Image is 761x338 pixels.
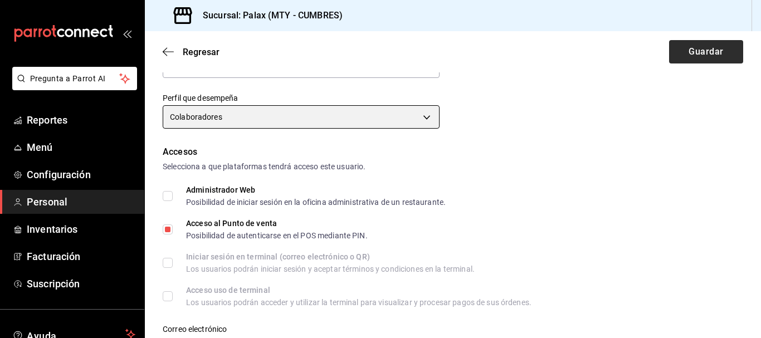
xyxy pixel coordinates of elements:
[186,186,446,194] div: Administrador Web
[163,94,440,102] label: Perfil que desempeña
[186,232,368,239] div: Posibilidad de autenticarse en el POS mediante PIN.
[186,198,446,206] div: Posibilidad de iniciar sesión en la oficina administrativa de un restaurante.
[27,112,135,128] span: Reportes
[27,249,135,264] span: Facturación
[163,325,446,333] label: Correo electrónico
[183,47,219,57] span: Regresar
[194,9,343,22] h3: Sucursal: Palax (MTY - CUMBRES)
[186,298,531,306] div: Los usuarios podrán acceder y utilizar la terminal para visualizar y procesar pagos de sus órdenes.
[27,276,135,291] span: Suscripción
[163,47,219,57] button: Regresar
[12,67,137,90] button: Pregunta a Parrot AI
[163,105,440,129] div: Colaboradores
[27,167,135,182] span: Configuración
[27,194,135,209] span: Personal
[27,140,135,155] span: Menú
[186,219,368,227] div: Acceso al Punto de venta
[186,265,475,273] div: Los usuarios podrán iniciar sesión y aceptar términos y condiciones en la terminal.
[186,286,531,294] div: Acceso uso de terminal
[8,81,137,92] a: Pregunta a Parrot AI
[163,161,743,173] div: Selecciona a que plataformas tendrá acceso este usuario.
[30,73,120,85] span: Pregunta a Parrot AI
[186,253,475,261] div: Iniciar sesión en terminal (correo electrónico o QR)
[123,29,131,38] button: open_drawer_menu
[669,40,743,63] button: Guardar
[163,145,743,159] div: Accesos
[27,222,135,237] span: Inventarios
